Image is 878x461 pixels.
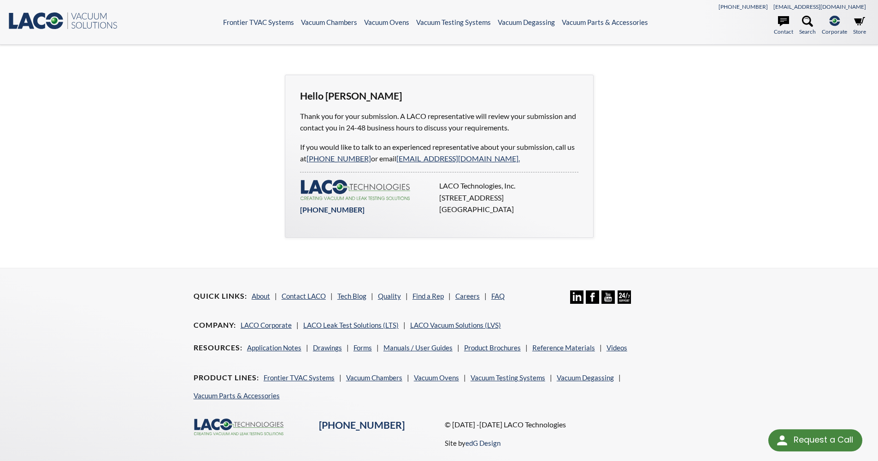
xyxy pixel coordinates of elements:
[194,391,280,400] a: Vacuum Parts & Accessories
[799,16,816,36] a: Search
[383,343,453,352] a: Manuals / User Guides
[300,90,578,103] h3: Hello [PERSON_NAME]
[498,18,555,26] a: Vacuum Degassing
[300,141,578,165] p: If you would like to talk to an experienced representative about your submission, call us at or e...
[445,419,685,431] p: © [DATE] -[DATE] LACO Technologies
[223,18,294,26] a: Frontier TVAC Systems
[532,343,595,352] a: Reference Materials
[464,343,521,352] a: Product Brochures
[194,343,242,353] h4: Resources
[301,18,357,26] a: Vacuum Chambers
[364,18,409,26] a: Vacuum Ovens
[775,433,790,448] img: round button
[264,373,335,382] a: Frontier TVAC Systems
[455,292,480,300] a: Careers
[471,373,545,382] a: Vacuum Testing Systems
[300,180,411,200] img: LACO-technologies-logo-332f5733453eebdf26714ea7d5b5907d645232d7be7781e896b464cb214de0d9.svg
[445,437,501,449] p: Site by
[774,16,793,36] a: Contact
[194,373,259,383] h4: Product Lines
[354,343,372,352] a: Forms
[410,321,501,329] a: LACO Vacuum Solutions (LVS)
[491,292,505,300] a: FAQ
[346,373,402,382] a: Vacuum Chambers
[719,3,768,10] a: [PHONE_NUMBER]
[252,292,270,300] a: About
[247,343,301,352] a: Application Notes
[822,27,847,36] span: Corporate
[794,429,853,450] div: Request a Call
[337,292,366,300] a: Tech Blog
[853,16,866,36] a: Store
[768,429,862,451] div: Request a Call
[300,110,578,134] p: Thank you for your submission. A LACO representative will review your submission and contact you ...
[618,290,631,304] img: 24/7 Support Icon
[414,373,459,382] a: Vacuum Ovens
[618,297,631,305] a: 24/7 Support
[466,439,501,447] a: edG Design
[412,292,444,300] a: Find a Rep
[282,292,326,300] a: Contact LACO
[303,321,399,329] a: LACO Leak Test Solutions (LTS)
[439,180,573,215] p: LACO Technologies, Inc. [STREET_ADDRESS] [GEOGRAPHIC_DATA]
[416,18,491,26] a: Vacuum Testing Systems
[241,321,292,329] a: LACO Corporate
[773,3,866,10] a: [EMAIL_ADDRESS][DOMAIN_NAME]
[378,292,401,300] a: Quality
[396,154,520,163] a: [EMAIL_ADDRESS][DOMAIN_NAME].
[306,154,371,163] a: [PHONE_NUMBER]
[194,291,247,301] h4: Quick Links
[562,18,648,26] a: Vacuum Parts & Accessories
[313,343,342,352] a: Drawings
[557,373,614,382] a: Vacuum Degassing
[607,343,627,352] a: Videos
[300,205,365,214] a: [PHONE_NUMBER]
[319,419,405,431] a: [PHONE_NUMBER]
[194,320,236,330] h4: Company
